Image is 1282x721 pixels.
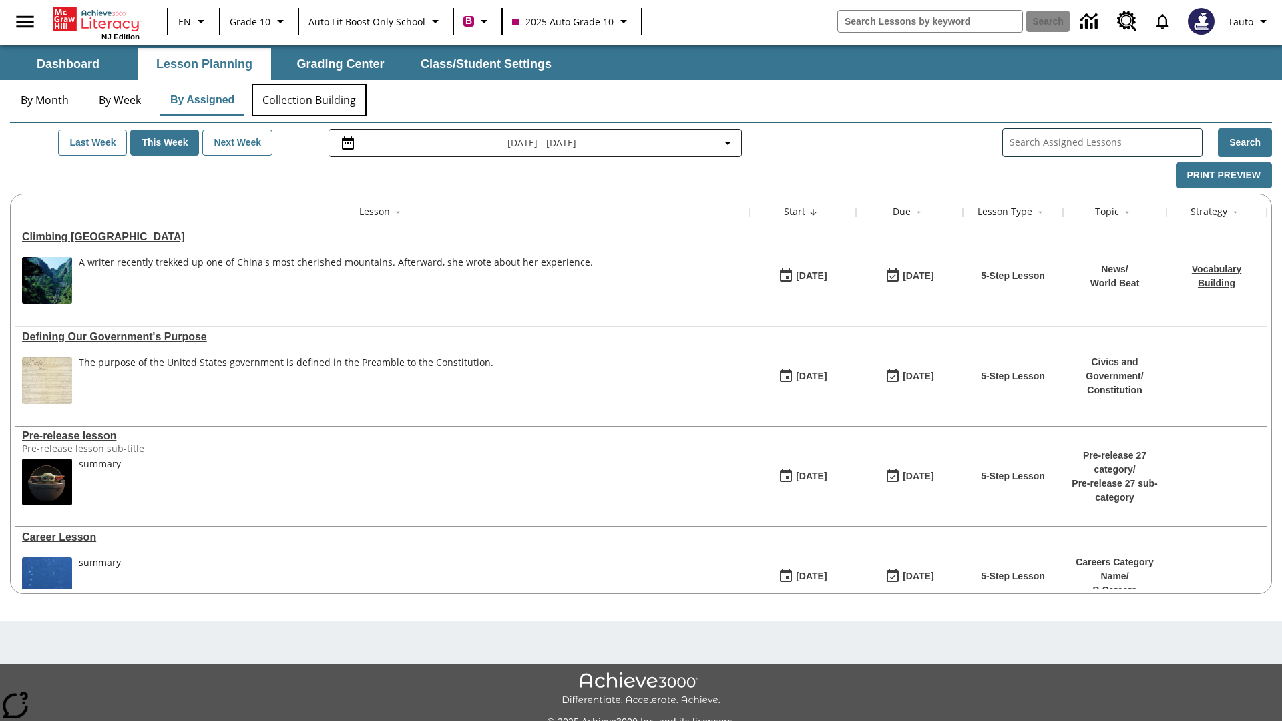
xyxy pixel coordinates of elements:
div: [DATE] [796,468,827,485]
button: Sort [911,204,927,220]
a: Climbing Mount Tai, Lessons [22,231,742,243]
button: By Week [86,84,153,116]
span: Tauto [1228,15,1253,29]
button: 06/30/26: Last day the lesson can be accessed [881,264,938,289]
img: This historic document written in calligraphic script on aged parchment, is the Preamble of the C... [22,357,72,404]
span: [DATE] - [DATE] [507,136,576,150]
img: hero alt text [22,459,72,505]
button: 01/22/25: First time the lesson was available [774,464,831,489]
button: Lesson Planning [138,48,271,80]
a: Defining Our Government's Purpose, Lessons [22,331,742,343]
button: 01/25/26: Last day the lesson can be accessed [881,464,938,489]
a: Home [53,6,140,33]
button: 01/13/25: First time the lesson was available [774,564,831,589]
div: A writer recently trekked up one of China's most cherished mountains. Afterward, she wrote about ... [79,257,593,304]
img: Avatar [1188,8,1215,35]
div: [DATE] [903,268,933,284]
button: 01/17/26: Last day the lesson can be accessed [881,564,938,589]
div: summary [79,557,121,604]
div: Home [53,5,140,41]
a: Vocabulary Building [1192,264,1241,288]
button: Profile/Settings [1223,9,1277,33]
div: Pre-release lesson sub-title [22,442,222,455]
button: By Assigned [160,84,245,116]
p: Civics and Government / [1070,355,1160,383]
button: Last Week [58,130,127,156]
p: B Careers [1070,583,1160,597]
p: 5-Step Lesson [981,369,1045,383]
button: Open side menu [5,2,45,41]
img: Achieve3000 Differentiate Accelerate Achieve [562,672,720,706]
div: The purpose of the United States government is defined in the Preamble to the Constitution. [79,357,493,404]
div: Topic [1095,205,1119,218]
div: [DATE] [903,368,933,385]
div: [DATE] [796,368,827,385]
div: Defining Our Government's Purpose [22,331,742,343]
input: Search Assigned Lessons [1010,133,1202,152]
button: Collection Building [252,84,367,116]
div: [DATE] [903,568,933,585]
button: 03/31/26: Last day the lesson can be accessed [881,364,938,389]
button: By Month [10,84,79,116]
div: Pre-release lesson [22,430,742,442]
button: This Week [130,130,199,156]
button: Print Preview [1176,162,1272,188]
div: [DATE] [796,568,827,585]
button: Grading Center [274,48,407,80]
button: Grade: Grade 10, Select a grade [224,9,294,33]
p: Constitution [1070,383,1160,397]
p: 5-Step Lesson [981,269,1045,283]
a: Resource Center, Will open in new tab [1109,3,1145,39]
div: Lesson Type [978,205,1032,218]
img: fish [22,557,72,604]
p: 5-Step Lesson [981,469,1045,483]
button: 07/01/25: First time the lesson was available [774,364,831,389]
div: Climbing Mount Tai [22,231,742,243]
button: Next Week [202,130,272,156]
p: Careers Category Name / [1070,555,1160,583]
p: News / [1090,262,1140,276]
p: Pre-release 27 sub-category [1070,477,1160,505]
span: NJ Edition [101,33,140,41]
p: World Beat [1090,276,1140,290]
a: Pre-release lesson, Lessons [22,430,742,442]
span: EN [178,15,191,29]
a: Career Lesson, Lessons [22,531,742,543]
button: Select the date range menu item [335,135,736,151]
button: Sort [805,204,821,220]
div: summary [79,459,121,505]
div: A writer recently trekked up one of China's most cherished mountains. Afterward, she wrote about ... [79,257,593,268]
div: The purpose of the United States government is defined in the Preamble to the Constitution. [79,357,493,369]
span: Grade 10 [230,15,270,29]
button: Class/Student Settings [410,48,562,80]
button: Language: EN, Select a language [172,9,215,33]
div: Due [893,205,911,218]
p: Pre-release 27 category / [1070,449,1160,477]
p: 5-Step Lesson [981,569,1045,583]
div: summary [79,459,121,470]
span: B [465,13,472,29]
div: [DATE] [796,268,827,284]
div: [DATE] [903,468,933,485]
button: Sort [1032,204,1048,220]
a: Notifications [1145,4,1180,39]
button: Boost Class color is violet red. Change class color [458,9,497,33]
img: 6000 stone steps to climb Mount Tai in Chinese countryside [22,257,72,304]
button: Search [1218,128,1272,157]
button: Sort [1119,204,1135,220]
button: Sort [390,204,406,220]
div: Lesson [359,205,390,218]
button: Class: 2025 Auto Grade 10, Select your class [507,9,637,33]
button: 07/22/25: First time the lesson was available [774,264,831,289]
span: Auto Lit Boost only School [308,15,425,29]
span: 2025 Auto Grade 10 [512,15,614,29]
a: Data Center [1072,3,1109,40]
div: Career Lesson [22,531,742,543]
button: Dashboard [1,48,135,80]
button: Sort [1227,204,1243,220]
svg: Collapse Date Range Filter [720,135,736,151]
